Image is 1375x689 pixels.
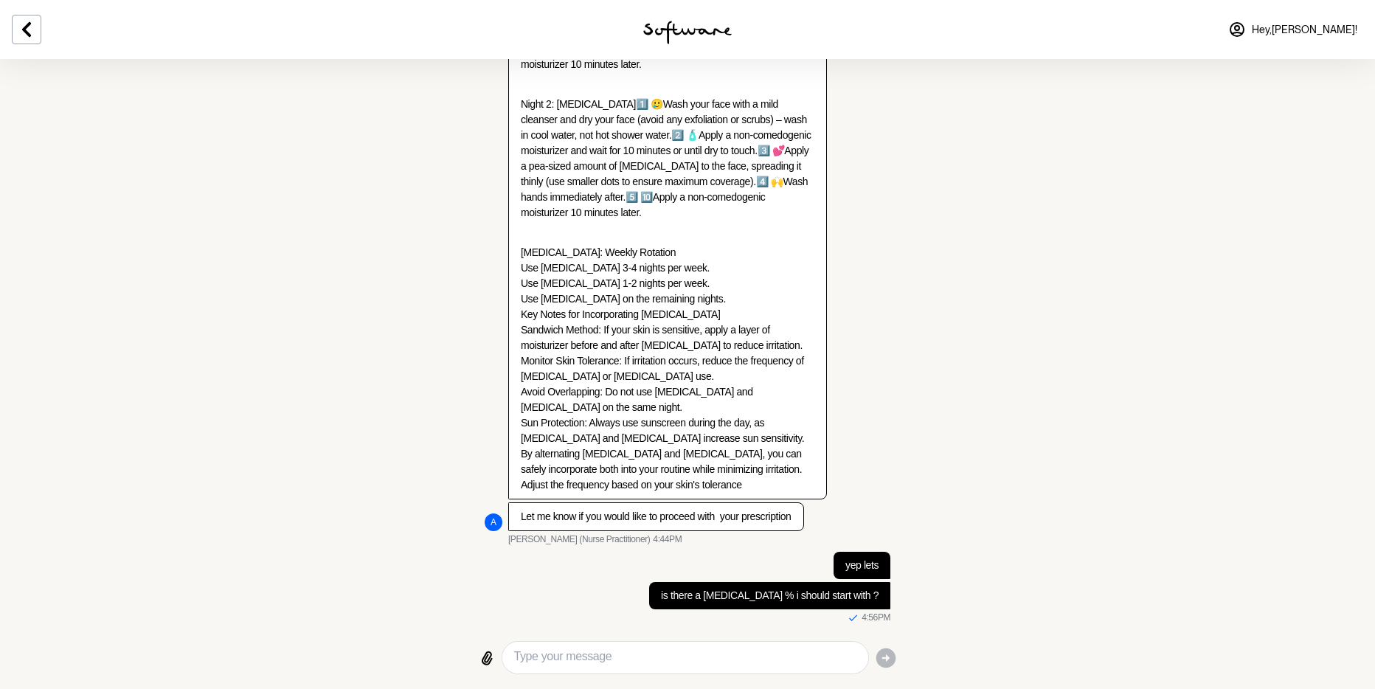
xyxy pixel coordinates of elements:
[485,513,502,531] div: A
[640,191,653,203] span: 🔟
[862,612,890,624] time: 2025-08-18T06:56:04.180Z
[643,21,732,44] img: software logo
[772,145,785,156] span: 💕
[1252,24,1357,36] span: Hey, [PERSON_NAME] !
[521,97,814,221] p: Night 2: [MEDICAL_DATA] Wash your face with a mild cleanser and dry your face (avoid any exfoliat...
[521,509,792,524] p: Let me know if you would like to proceed with your prescription
[636,98,648,110] span: 1️⃣
[686,129,699,141] span: 🧴
[671,129,684,141] span: 2️⃣
[771,176,783,187] span: 🙌
[508,534,650,546] span: [PERSON_NAME] (Nurse Practitioner)
[845,558,879,573] p: yep lets
[1219,12,1366,47] a: Hey,[PERSON_NAME]!
[514,648,856,668] textarea: Type your message
[521,245,814,493] p: [MEDICAL_DATA]: Weekly Rotation Use [MEDICAL_DATA] 3-4 nights per week. Use [MEDICAL_DATA] 1-2 ni...
[756,176,769,187] span: 4️⃣
[485,513,502,531] div: Annie Butler (Nurse Practitioner)
[758,145,770,156] span: 3️⃣
[653,534,682,546] time: 2025-08-18T06:44:55.373Z
[651,98,663,110] span: 🥲
[661,588,879,603] p: is there a [MEDICAL_DATA] % i should start with ?
[626,191,638,203] span: 5️⃣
